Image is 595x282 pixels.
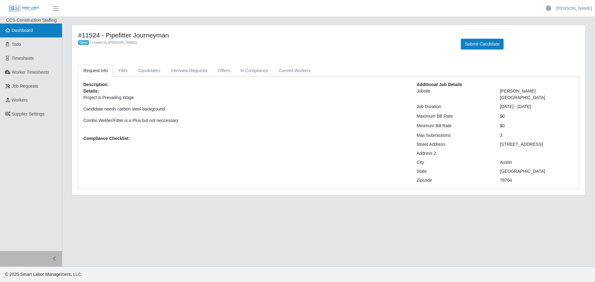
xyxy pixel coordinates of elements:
[12,98,28,102] span: Workers
[412,141,495,148] div: Street Address
[165,65,213,77] a: Interview Requests
[495,177,579,184] div: 78704
[412,150,495,157] div: Address 2
[83,89,99,93] b: Details:
[113,65,133,77] a: Files
[12,42,21,47] span: Todo
[412,123,495,129] div: Minimum Bill Rate
[495,103,579,110] div: [DATE] - [DATE]
[416,82,462,87] b: Additional Job Details
[495,141,579,148] div: [STREET_ADDRESS]
[412,88,495,101] div: Jobsite
[495,159,579,166] div: Austin
[12,70,49,75] span: Worker Timesheets
[90,41,137,44] span: Created by [PERSON_NAME]
[412,103,495,110] div: Job Duration
[83,82,109,87] b: Description:
[83,136,130,141] b: Compliance Checklist:
[495,113,579,119] div: $0
[461,39,503,50] button: Submit Candidate
[12,56,34,61] span: Timesheets
[83,106,407,112] p: Candidate needs carbon steel background
[6,18,57,23] span: CCS Construction Staffing
[83,94,407,101] p: Project is Prevailing Wage
[495,88,579,101] div: [PERSON_NAME][GEOGRAPHIC_DATA]
[495,132,579,139] div: 3
[78,31,452,39] h4: #11524 - Pipefitter Journeyman
[412,159,495,166] div: City
[12,84,38,89] span: Job Requests
[556,5,592,12] a: [PERSON_NAME]
[213,65,235,77] a: Offers
[412,168,495,175] div: State
[495,123,579,129] div: $0
[78,40,89,45] span: Open
[83,117,407,124] p: Combo Welder/Fitter is a Plus but not neccessary
[273,65,315,77] a: Current Workers
[412,177,495,184] div: Zipcode
[9,5,40,12] img: SLM Logo
[495,168,579,175] div: [GEOGRAPHIC_DATA]
[412,132,495,139] div: Max Submissions
[133,65,165,77] a: Candidates
[78,65,113,77] a: Request Info
[12,28,33,33] span: Dashboard
[5,272,81,277] span: © 2025 Smart Labor Management, LLC
[12,111,45,116] span: Supplier Settings
[412,113,495,119] div: Maximum Bill Rate
[235,65,274,77] a: In Compliance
